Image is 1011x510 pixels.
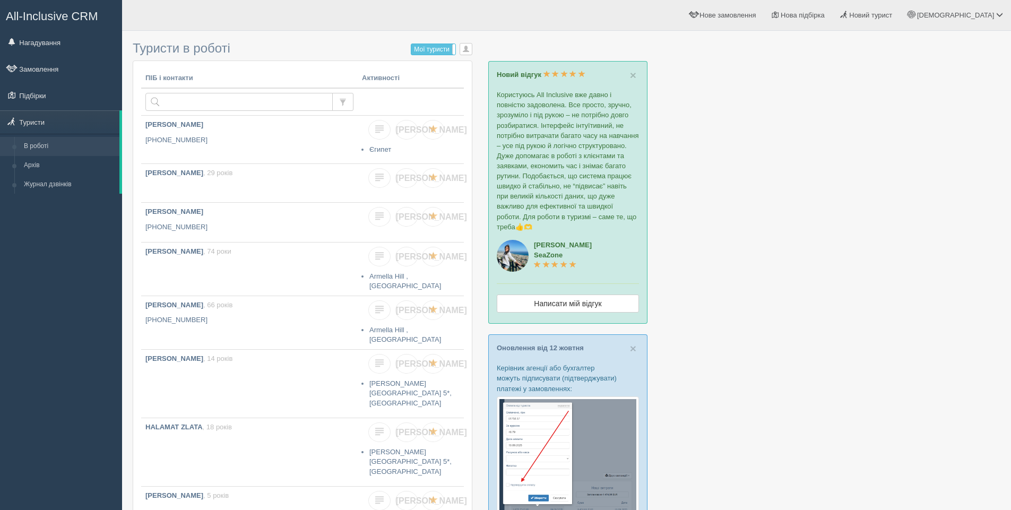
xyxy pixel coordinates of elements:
span: Туристи в роботі [133,41,230,55]
label: Мої туристи [411,44,455,55]
a: [PERSON_NAME] [395,422,418,442]
span: × [630,342,636,355]
button: Close [630,70,636,81]
button: Close [630,343,636,354]
a: Armella Hill , [GEOGRAPHIC_DATA] [369,326,441,344]
a: [PERSON_NAME], 29 років [141,164,358,202]
b: [PERSON_NAME] [145,355,203,362]
span: [PERSON_NAME] [396,252,467,261]
a: [PERSON_NAME] [395,354,418,374]
a: Єгипет [369,145,391,153]
a: [PERSON_NAME], 66 років [PHONE_NUMBER] [141,296,358,344]
p: [PHONE_NUMBER] [145,222,353,232]
p: Керівник агенції або бухгалтер можуть підписувати (підтверджувати) платежі у замовленнях: [497,363,639,393]
img: aicrm_6724.jpg [497,240,529,272]
a: HALAMAT ZLATA, 18 років [141,418,358,486]
span: [PERSON_NAME] [396,212,467,221]
span: Нова підбірка [781,11,825,19]
span: [PERSON_NAME] [396,125,467,134]
span: , 5 років [203,491,229,499]
a: Оновлення від 12 жовтня [497,344,584,352]
span: Новий турист [849,11,892,19]
a: [PERSON_NAME] [395,247,418,266]
a: All-Inclusive CRM [1,1,122,30]
a: [PERSON_NAME], 74 роки [141,243,358,290]
span: [DEMOGRAPHIC_DATA] [917,11,994,19]
a: Написати мій відгук [497,295,639,313]
span: Нове замовлення [699,11,756,19]
p: Користуюсь All Inclusive вже давно і повністю задоволена. Все просто, зручно, зрозуміло і під рук... [497,90,639,232]
span: , 14 років [203,355,232,362]
a: Новий відгук [497,71,585,79]
a: [PERSON_NAME] [PHONE_NUMBER] [141,203,358,242]
a: Архів [19,156,119,175]
b: [PERSON_NAME] [145,247,203,255]
a: [PERSON_NAME] [395,300,418,320]
span: [PERSON_NAME] [396,306,467,315]
b: HALAMAT ZLATA [145,423,203,431]
a: Armella Hill , [GEOGRAPHIC_DATA] [369,272,441,290]
a: [PERSON_NAME], 14 років [141,350,358,418]
b: [PERSON_NAME] [145,120,203,128]
a: Журнал дзвінків [19,175,119,194]
p: [PHONE_NUMBER] [145,315,353,325]
a: [PERSON_NAME] [395,207,418,227]
span: , 18 років [203,423,232,431]
th: ПІБ і контакти [141,69,358,88]
span: [PERSON_NAME] [396,174,467,183]
a: [PERSON_NAME] [PHONE_NUMBER] [141,116,358,163]
b: [PERSON_NAME] [145,301,203,309]
span: [PERSON_NAME] [396,359,467,368]
span: All-Inclusive CRM [6,10,98,23]
p: [PHONE_NUMBER] [145,135,353,145]
span: , 66 років [203,301,232,309]
b: [PERSON_NAME] [145,208,203,215]
a: В роботі [19,137,119,156]
th: Активності [358,69,464,88]
span: [PERSON_NAME] [396,428,467,437]
a: [PERSON_NAME][GEOGRAPHIC_DATA] 5*, [GEOGRAPHIC_DATA] [369,448,452,476]
a: [PERSON_NAME]SeaZone [534,241,592,269]
b: [PERSON_NAME] [145,169,203,177]
a: [PERSON_NAME] [395,120,418,140]
span: , 74 роки [203,247,231,255]
b: [PERSON_NAME] [145,491,203,499]
span: × [630,69,636,81]
a: [PERSON_NAME] [395,168,418,188]
a: [PERSON_NAME][GEOGRAPHIC_DATA] 5*, [GEOGRAPHIC_DATA] [369,379,452,407]
input: Пошук за ПІБ, паспортом або контактами [145,93,333,111]
span: , 29 років [203,169,232,177]
span: [PERSON_NAME] [396,496,467,505]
